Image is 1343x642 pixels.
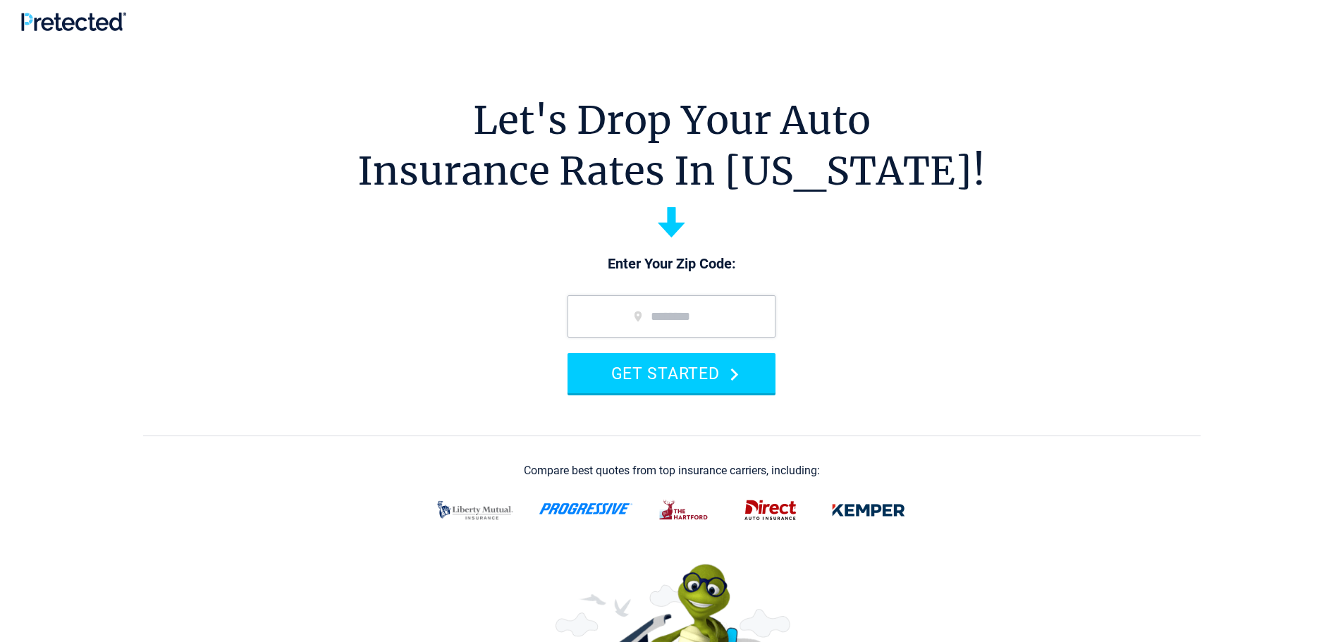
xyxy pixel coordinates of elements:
h1: Let's Drop Your Auto Insurance Rates In [US_STATE]! [357,95,986,197]
div: Compare best quotes from top insurance carriers, including: [524,464,820,477]
input: zip code [568,295,775,338]
img: thehartford [650,492,719,529]
img: progressive [539,503,633,514]
img: direct [736,492,805,529]
img: Pretected Logo [21,12,126,31]
img: liberty [429,492,522,529]
p: Enter Your Zip Code: [553,254,790,274]
img: kemper [822,492,915,529]
button: GET STARTED [568,353,775,393]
